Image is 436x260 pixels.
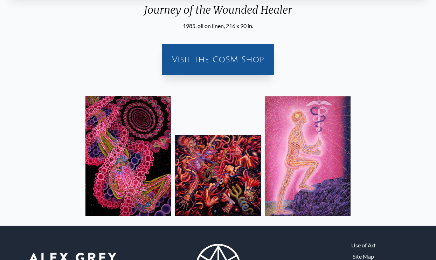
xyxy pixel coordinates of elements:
a: Use of Art [351,241,376,249]
img: Journey of the Wounded Healer · 2 [175,135,261,215]
a: Visit the CoSM Shop [166,48,270,71]
img: Journey of the Wounded Healer · 3 [265,96,351,215]
div: 1985, oil on linen, 216 x 90 in. [6,22,430,30]
div: Journey of the Wounded Healer [6,4,430,22]
img: Journey of the Wounded Healer · 1 [85,96,171,216]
